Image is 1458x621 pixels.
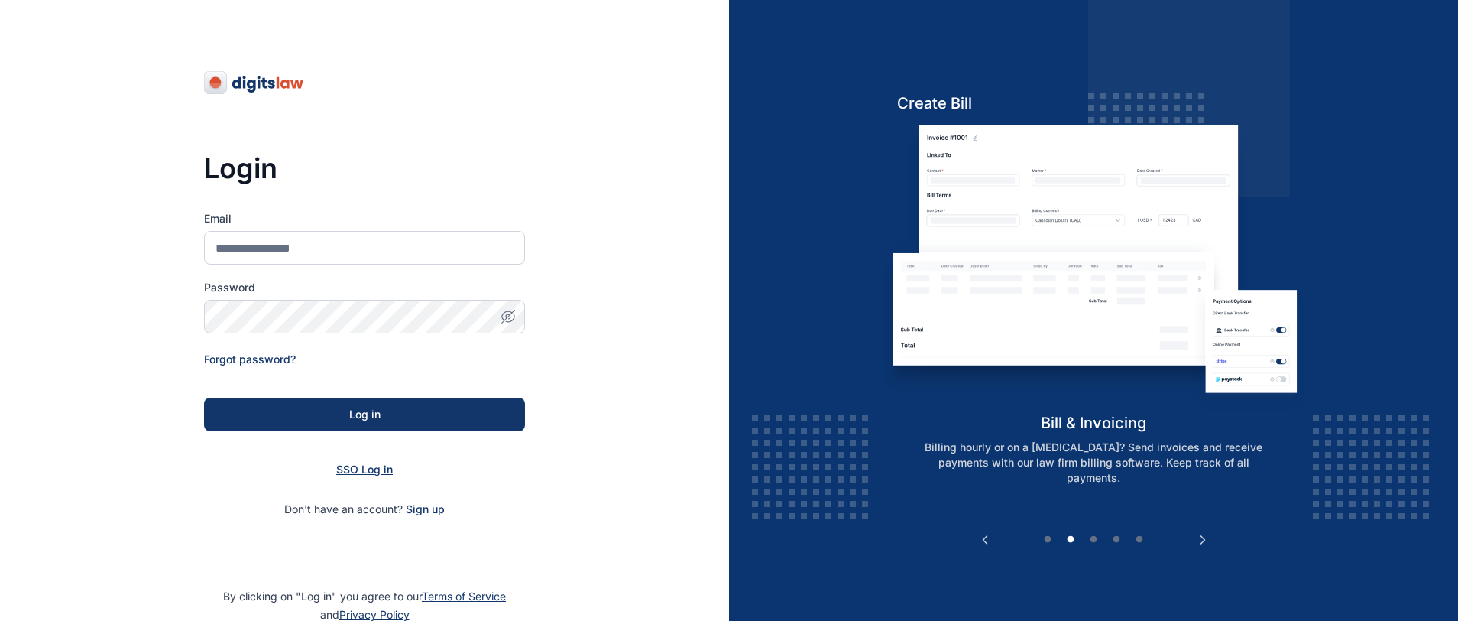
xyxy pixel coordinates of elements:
button: 3 [1086,532,1101,548]
h5: Create Bill [882,93,1306,114]
a: Sign up [406,502,445,515]
button: Previous [977,532,993,548]
img: bill-and-invoicin [882,125,1306,412]
a: Forgot password? [204,353,296,366]
h5: bill & invoicing [882,412,1306,434]
label: Email [204,211,525,226]
span: Sign up [406,502,445,517]
button: 4 [1109,532,1124,548]
img: digitslaw-logo [204,70,305,95]
a: Privacy Policy [339,608,410,621]
div: Log in [228,407,501,422]
button: Next [1195,532,1210,548]
span: and [320,608,410,621]
button: Log in [204,398,525,431]
h3: Login [204,153,525,184]
a: Terms of Service [422,590,506,603]
p: Billing hourly or on a [MEDICAL_DATA]? Send invoices and receive payments with our law firm billi... [898,440,1289,486]
p: Don't have an account? [204,502,525,517]
label: Password [204,280,525,295]
button: 2 [1063,532,1078,548]
button: 5 [1132,532,1147,548]
button: 1 [1040,532,1055,548]
a: SSO Log in [336,463,393,476]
